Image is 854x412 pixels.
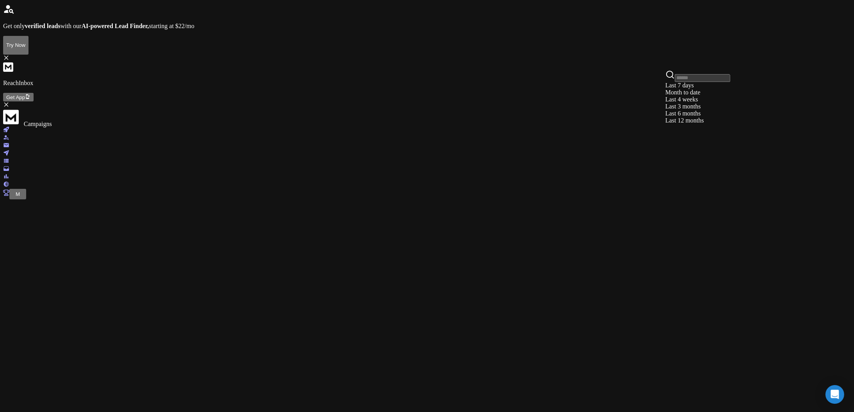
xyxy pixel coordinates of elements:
button: M [12,190,23,198]
div: Last 12 months [665,117,730,124]
div: Last 4 weeks [665,96,730,103]
p: Get only with our starting at $22/mo [3,23,851,30]
div: Campaigns [24,121,52,128]
div: Open Intercom Messenger [825,385,844,404]
div: Last 7 days [665,82,730,89]
button: Get App [3,93,34,101]
div: Month to date [665,89,730,96]
div: Last 3 months [665,103,730,110]
strong: verified leads [25,23,61,29]
span: M [16,191,20,197]
p: Try Now [6,42,25,48]
strong: AI-powered Lead Finder, [81,23,149,29]
button: M [9,189,26,199]
img: logo [3,109,19,125]
button: Try Now [3,36,29,55]
div: Last 6 months [665,110,730,117]
p: ReachInbox [3,80,851,87]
